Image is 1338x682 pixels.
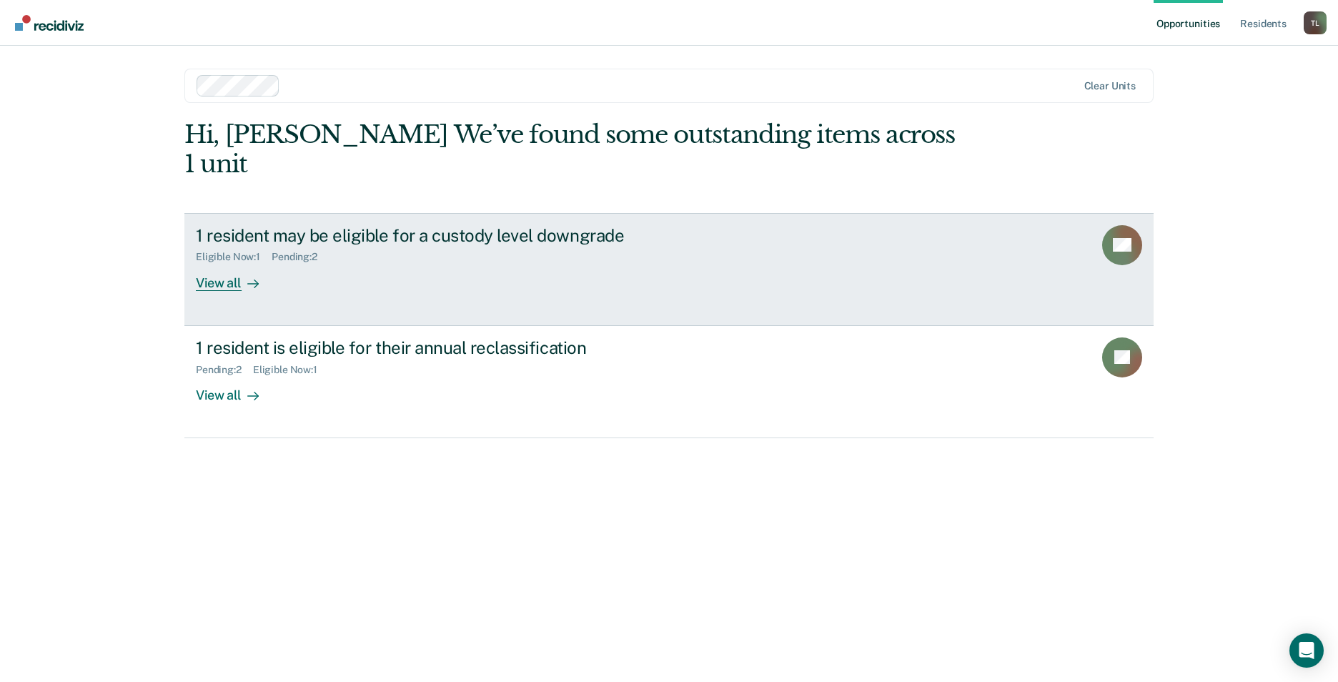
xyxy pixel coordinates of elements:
[1084,80,1136,92] div: Clear units
[196,337,698,358] div: 1 resident is eligible for their annual reclassification
[184,120,960,179] div: Hi, [PERSON_NAME] We’ve found some outstanding items across 1 unit
[196,375,276,403] div: View all
[184,213,1154,326] a: 1 resident may be eligible for a custody level downgradeEligible Now:1Pending:2View all
[1289,633,1324,668] div: Open Intercom Messenger
[272,251,329,263] div: Pending : 2
[1304,11,1327,34] button: Profile dropdown button
[1304,11,1327,34] div: T L
[196,364,253,376] div: Pending : 2
[184,326,1154,438] a: 1 resident is eligible for their annual reclassificationPending:2Eligible Now:1View all
[15,15,84,31] img: Recidiviz
[196,251,272,263] div: Eligible Now : 1
[196,263,276,291] div: View all
[196,225,698,246] div: 1 resident may be eligible for a custody level downgrade
[253,364,329,376] div: Eligible Now : 1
